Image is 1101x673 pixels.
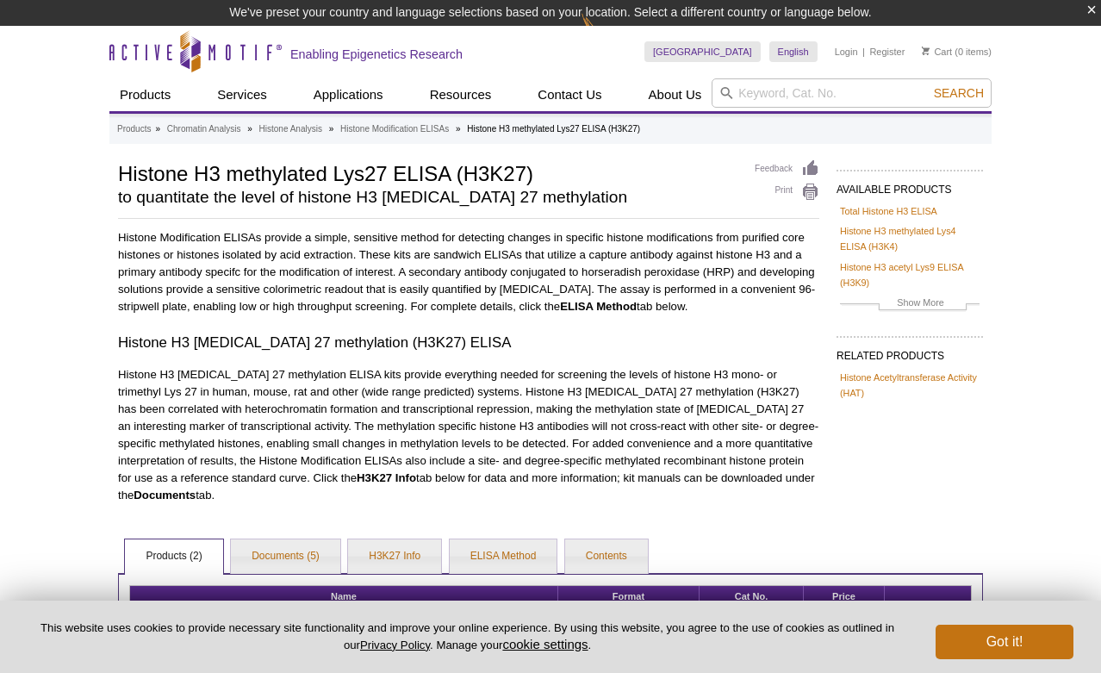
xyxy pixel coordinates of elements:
button: Search [929,85,989,101]
p: This website uses cookies to provide necessary site functionality and improve your online experie... [28,620,907,653]
a: Contact Us [527,78,612,111]
a: Feedback [755,159,819,178]
a: Resources [420,78,502,111]
a: Products (2) [125,539,222,574]
a: Histone Modification ELISAs [340,122,449,137]
img: Change Here [582,13,627,53]
input: Keyword, Cat. No. [712,78,992,108]
a: [GEOGRAPHIC_DATA] [644,41,761,62]
strong: Documents [134,489,196,502]
button: Got it! [936,625,1073,659]
button: cookie settings [502,637,588,651]
a: English [769,41,818,62]
h1: Histone H3 methylated Lys27 ELISA (H3K27) [118,159,737,185]
th: Format [558,586,700,608]
p: Histone Modification ELISAs provide a simple, sensitive method for detecting changes in specific ... [118,229,819,315]
a: Histone Analysis [259,122,322,137]
li: » [247,124,252,134]
li: » [155,124,160,134]
li: (0 items) [922,41,992,62]
strong: H3K27 Info [357,471,416,484]
a: H3K27 Info [348,539,441,574]
a: Histone H3 acetyl Lys9 ELISA (H3K9) [840,259,980,290]
a: Register [869,46,905,58]
a: Documents (5) [231,539,340,574]
a: Cart [922,46,952,58]
img: Your Cart [922,47,930,55]
a: Products [117,122,151,137]
a: Show More [840,295,980,315]
a: About Us [638,78,712,111]
a: Histone H3 methylated Lys4 ELISA (H3K4) [840,223,980,254]
h2: to quantitate the level of histone H3 [MEDICAL_DATA] 27 methylation [118,190,737,205]
p: Histone H3 [MEDICAL_DATA] 27 methylation ELISA kits provide everything needed for screening the l... [118,366,819,504]
li: Histone H3 methylated Lys27 ELISA (H3K27) [467,124,640,134]
h2: AVAILABLE PRODUCTS [837,170,983,201]
th: Name [130,586,558,608]
a: Print [755,183,819,202]
th: Cat No. [700,586,804,608]
a: Login [835,46,858,58]
strong: ELISA Method [560,300,637,313]
a: Total Histone H3 ELISA [840,203,937,219]
th: Price [804,586,885,608]
li: | [862,41,865,62]
h2: RELATED PRODUCTS [837,336,983,367]
a: Applications [303,78,394,111]
a: Privacy Policy [360,639,430,651]
li: » [329,124,334,134]
a: Products [109,78,181,111]
h2: Enabling Epigenetics Research [290,47,463,62]
a: ELISA Method [450,539,557,574]
h3: Histone H3 [MEDICAL_DATA] 27 methylation (H3K27) ELISA [118,333,819,353]
a: Histone Acetyltransferase Activity (HAT) [840,370,980,401]
a: Services [207,78,277,111]
a: Contents [565,539,648,574]
li: » [456,124,461,134]
span: Search [934,86,984,100]
a: Chromatin Analysis [167,122,241,137]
